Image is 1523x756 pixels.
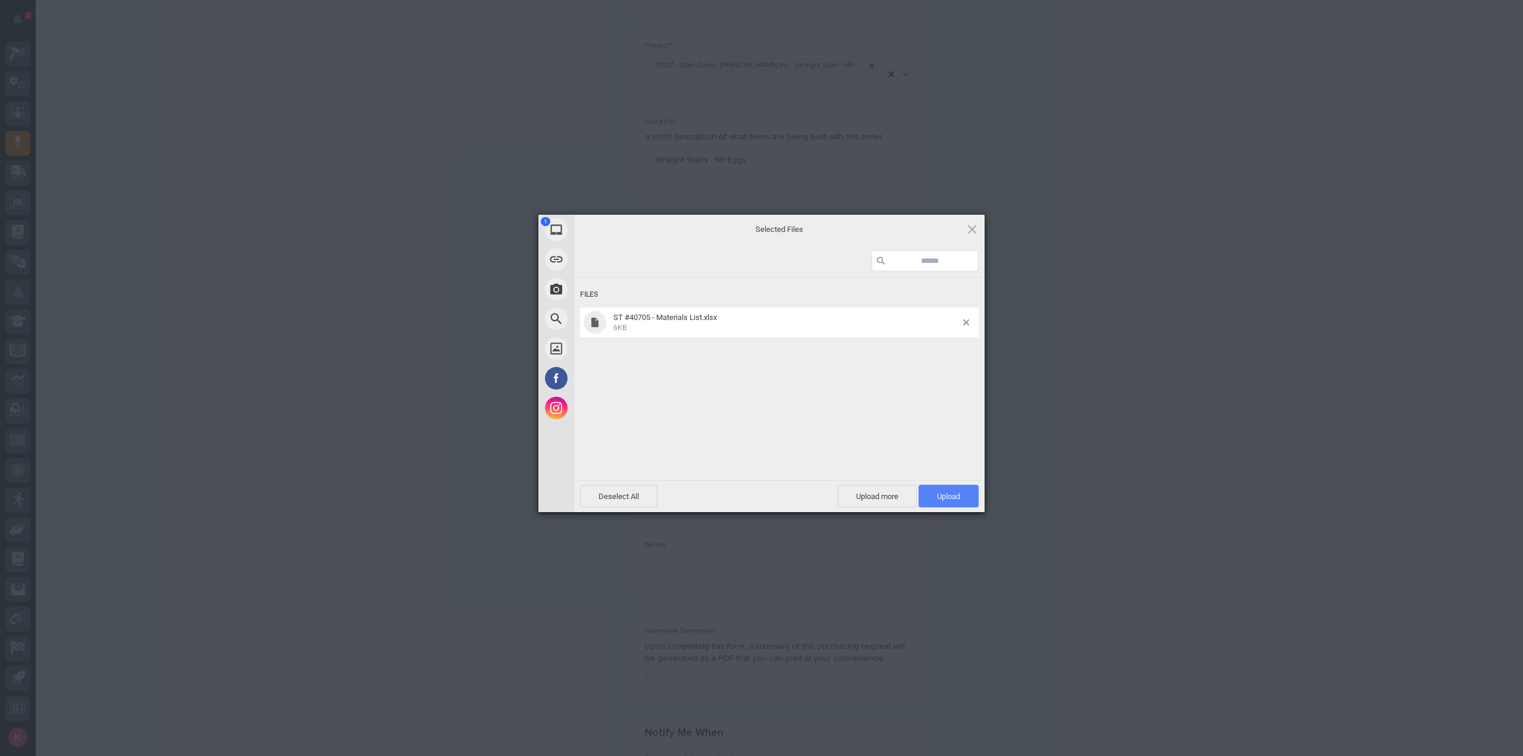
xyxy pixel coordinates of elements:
[538,274,681,304] div: Take Photo
[580,284,979,306] div: Files
[538,334,681,363] div: Unsplash
[610,313,963,332] span: ST #40705 - Materials List.xlsx
[538,363,681,393] div: Facebook
[538,304,681,334] div: Web Search
[538,244,681,274] div: Link (URL)
[613,313,717,322] span: ST #40705 - Materials List.xlsx
[541,217,550,226] span: 1
[538,393,681,423] div: Instagram
[966,222,979,236] span: Click here or hit ESC to close picker
[580,485,657,507] span: Deselect All
[538,215,681,244] div: My Device
[937,492,960,501] span: Upload
[838,485,917,507] span: Upload more
[660,224,898,234] span: Selected Files
[919,485,979,507] span: Upload
[613,324,626,332] span: 6KB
